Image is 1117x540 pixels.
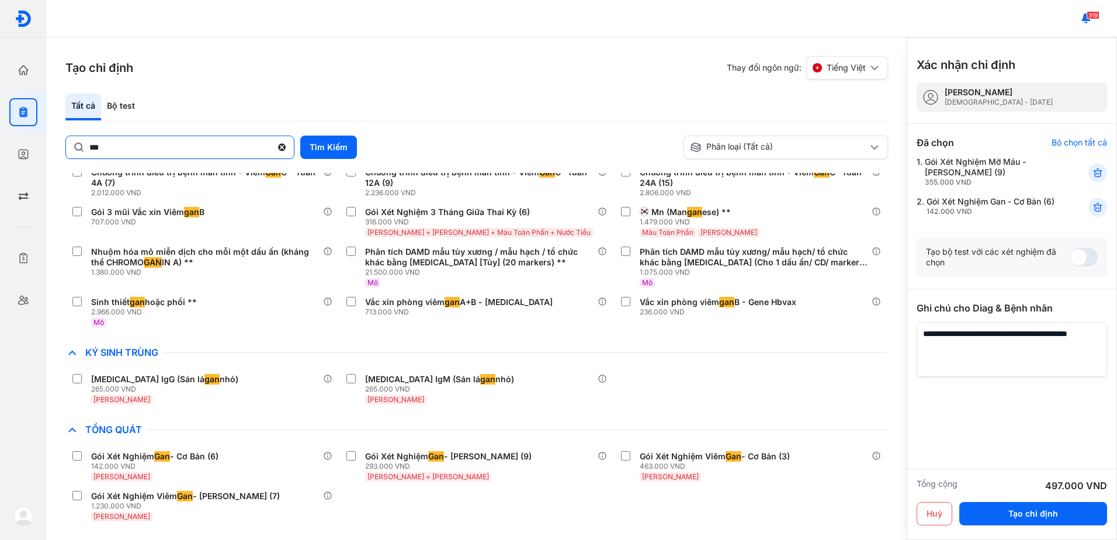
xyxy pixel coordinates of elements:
[300,136,357,159] button: Tìm Kiếm
[365,451,532,462] div: Gói Xét Nghiệm - [PERSON_NAME] (9)
[93,512,150,521] span: [PERSON_NAME]
[945,98,1053,107] div: [DEMOGRAPHIC_DATA] - [DATE]
[640,167,867,188] div: Chương trình điều trị bệnh mãn tính - Viêm C- Tuần 24A (15)
[79,424,148,435] span: Tổng Quát
[144,257,162,268] span: GAN
[917,57,1015,73] h3: Xác nhận chỉ định
[91,374,238,385] div: [MEDICAL_DATA] IgG (Sán lá nhỏ)
[365,268,597,277] div: 21.500.000 VND
[945,87,1053,98] div: [PERSON_NAME]
[651,207,731,217] div: Mn (Man ese) **
[15,10,32,27] img: logo
[177,491,193,501] span: Gan
[917,157,1060,187] div: 1.
[927,196,1054,216] div: Gói Xét Nghiệm Gan - Cơ Bản (6)
[428,451,444,462] span: Gan
[91,188,323,198] div: 2.012.000 VND
[91,501,285,511] div: 1.230.000 VND
[365,247,592,268] div: Phân tích DAMD mẫu tủy xương / mẫu hạch / tổ chức khác bằng [MEDICAL_DATA] [Tủy] (20 markers) **
[642,228,693,237] span: Máu Toàn Phần
[719,297,734,307] span: gan
[727,56,888,79] div: Thay đổi ngôn ngữ:
[91,207,204,217] div: Gói 3 mũi Vắc xin Viêm B
[91,167,318,188] div: Chương trình điều trị bệnh mãn tính - Viêm C - Tuần 4A (7)
[642,472,699,481] span: [PERSON_NAME]
[91,247,318,268] div: Nhuộm hóa mô miễn dịch cho mỗi một dấu ấn (kháng thể CHROMO IN A) **
[365,207,530,217] div: Gói Xét Nghiệm 3 Tháng Giữa Thai Kỳ (6)
[365,374,514,385] div: [MEDICAL_DATA] IgM (Sán lá nhỏ)
[925,178,1060,187] div: 355.000 VND
[65,94,101,120] div: Tất cả
[93,472,150,481] span: [PERSON_NAME]
[365,462,536,471] div: 293.000 VND
[91,491,280,501] div: Gói Xét Nghiệm Viêm - [PERSON_NAME] (7)
[700,228,757,237] span: [PERSON_NAME]
[91,297,197,307] div: Sinh thiết hoặc phổi **
[365,167,592,188] div: Chương trình điều trị bệnh mãn tính - Viêm C- Tuần 12A (9)
[91,217,209,227] div: 707.000 VND
[204,374,220,385] span: gan
[367,472,489,481] span: [PERSON_NAME] + [PERSON_NAME]
[1045,479,1107,493] div: 497.000 VND
[687,207,702,217] span: gan
[917,479,958,493] div: Tổng cộng
[827,63,866,73] span: Tiếng Việt
[365,385,519,394] div: 265.000 VND
[642,278,653,287] span: Mô
[367,228,591,237] span: [PERSON_NAME] + [PERSON_NAME] + Máu Toàn Phần + Nước Tiểu
[917,196,1060,216] div: 2.
[184,207,199,217] span: gan
[917,301,1107,315] div: Ghi chú cho Diag & Bệnh nhân
[365,188,597,198] div: 2.236.000 VND
[91,268,323,277] div: 1.380.000 VND
[445,297,460,307] span: gan
[154,451,170,462] span: Gan
[640,297,796,307] div: Vắc xin phòng viêm B - Gene Hbvax
[925,157,1060,187] div: Gói Xét Nghiệm Mỡ Máu - [PERSON_NAME] (9)
[91,462,223,471] div: 142.000 VND
[640,188,872,198] div: 2.806.000 VND
[14,507,33,526] img: logo
[926,247,1070,268] div: Tạo bộ test với các xét nghiệm đã chọn
[65,60,133,76] h3: Tạo chỉ định
[91,451,218,462] div: Gói Xét Nghiệm - Cơ Bản (6)
[640,307,801,317] div: 236.000 VND
[101,94,141,120] div: Bộ test
[91,385,243,394] div: 265.000 VND
[130,297,145,307] span: gan
[959,502,1107,525] button: Tạo chỉ định
[640,451,790,462] div: Gói Xét Nghiệm Viêm - Cơ Bản (3)
[365,297,553,307] div: Vắc xin phòng viêm A+B - [MEDICAL_DATA]
[1052,137,1107,148] div: Bỏ chọn tất cả
[640,462,795,471] div: 463.000 VND
[367,395,424,404] span: [PERSON_NAME]
[640,268,872,277] div: 1.075.000 VND
[365,307,557,317] div: 713.000 VND
[93,395,150,404] span: [PERSON_NAME]
[917,136,954,150] div: Đã chọn
[917,502,952,525] button: Huỷ
[365,217,595,227] div: 316.000 VND
[640,217,762,227] div: 1.479.000 VND
[726,451,741,462] span: Gan
[640,247,867,268] div: Phân tích DAMD mẫu tủy xương/ mẫu hạch/ tổ chức khác bằng [MEDICAL_DATA] (Cho 1 dấu ấn/ CD/ marke...
[1087,11,1099,19] span: 319
[480,374,495,385] span: gan
[93,318,104,327] span: Mô
[690,141,868,153] div: Phân loại (Tất cả)
[367,278,378,287] span: Mô
[927,207,1054,216] div: 142.000 VND
[79,347,164,358] span: Ký Sinh Trùng
[91,307,202,317] div: 2.966.000 VND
